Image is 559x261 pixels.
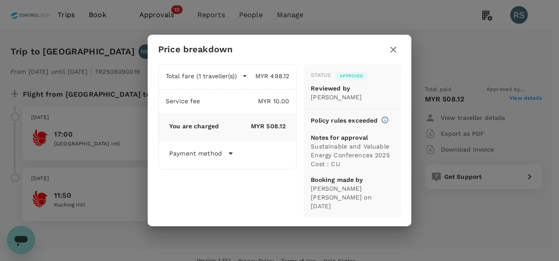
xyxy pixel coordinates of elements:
[311,71,331,80] div: Status
[166,97,200,105] p: Service fee
[166,72,237,80] p: Total fare (1 traveller(s))
[334,73,368,79] span: Approved
[311,133,394,142] p: Notes for approval
[158,42,232,56] h6: Price breakdown
[311,93,394,101] p: [PERSON_NAME]
[200,97,290,105] p: MYR 10.00
[219,122,286,130] p: MYR 508.12
[247,72,289,80] p: MYR 498.12
[169,122,219,130] p: You are charged
[311,116,378,125] p: Policy rules exceeded
[169,149,222,158] p: Payment method
[311,142,394,168] p: Sustainable and Valuable Energy Conferences 2025 Cost : CU
[166,72,247,80] button: Total fare (1 traveller(s))
[311,184,394,210] p: [PERSON_NAME] [PERSON_NAME] on [DATE]
[311,84,394,93] p: Reviewed by
[311,175,394,184] p: Booking made by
